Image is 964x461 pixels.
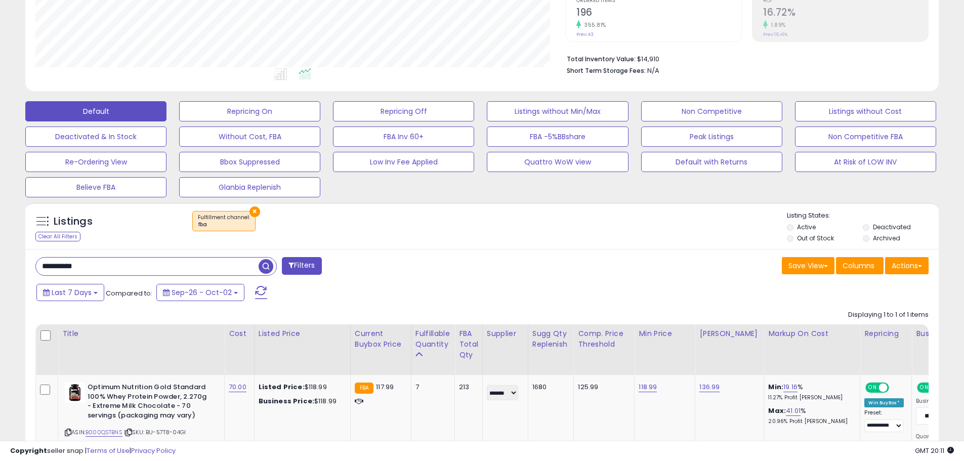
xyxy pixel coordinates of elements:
[768,394,852,401] p: 11.27% Profit [PERSON_NAME]
[768,406,852,425] div: %
[885,257,929,274] button: Actions
[65,383,85,403] img: 41zjBNaDQ3L._SL40_.jpg
[576,31,594,37] small: Prev: 43
[415,328,450,350] div: Fulfillable Quantity
[282,257,321,275] button: Filters
[459,383,475,392] div: 213
[10,446,47,455] strong: Copyright
[172,287,232,298] span: Sep-26 - Oct-02
[259,383,343,392] div: $118.99
[355,383,373,394] small: FBA
[25,101,166,121] button: Default
[768,418,852,425] p: 20.96% Profit [PERSON_NAME]
[768,382,783,392] b: Min:
[918,384,931,392] span: ON
[843,261,874,271] span: Columns
[54,215,93,229] h5: Listings
[782,257,834,274] button: Save View
[768,406,786,415] b: Max:
[567,66,646,75] b: Short Term Storage Fees:
[259,396,314,406] b: Business Price:
[259,397,343,406] div: $118.99
[836,257,884,274] button: Columns
[576,7,741,20] h2: 196
[764,324,860,375] th: The percentage added to the cost of goods (COGS) that forms the calculator for Min & Max prices.
[62,328,220,339] div: Title
[641,127,782,147] button: Peak Listings
[795,127,936,147] button: Non Competitive FBA
[487,101,628,121] button: Listings without Min/Max
[198,214,250,229] span: Fulfillment channel :
[179,127,320,147] button: Without Cost, FBA
[124,428,186,436] span: | SKU: BU-57T8-04GI
[864,398,904,407] div: Win BuyBox *
[641,101,782,121] button: Non Competitive
[25,152,166,172] button: Re-Ordering View
[768,328,856,339] div: Markup on Cost
[249,206,260,217] button: ×
[179,101,320,121] button: Repricing On
[333,101,474,121] button: Repricing Off
[864,409,904,432] div: Preset:
[86,428,122,437] a: B000QSTBNS
[768,383,852,401] div: %
[783,382,798,392] a: 19.16
[259,328,346,339] div: Listed Price
[915,446,954,455] span: 2025-10-10 20:11 GMT
[864,328,907,339] div: Repricing
[131,446,176,455] a: Privacy Policy
[106,288,152,298] span: Compared to:
[532,328,570,350] div: Sugg Qty Replenish
[567,52,921,64] li: $14,910
[52,287,92,298] span: Last 7 Days
[797,234,834,242] label: Out of Stock
[699,328,760,339] div: [PERSON_NAME]
[198,221,250,228] div: fba
[567,55,636,63] b: Total Inventory Value:
[487,127,628,147] button: FBA -5%BBshare
[88,383,211,423] b: Optimum Nutrition Gold Standard 100% Whey Protein Powder, 2.270g - Extreme Milk Chocolate - 70 se...
[259,382,305,392] b: Listed Price:
[532,383,566,392] div: 1680
[647,66,659,75] span: N/A
[795,152,936,172] button: At Risk of LOW INV
[787,211,939,221] p: Listing States:
[87,446,130,455] a: Terms of Use
[10,446,176,456] div: seller snap | |
[699,382,720,392] a: 136.99
[581,21,606,29] small: 355.81%
[487,328,524,339] div: Supplier
[641,152,782,172] button: Default with Returns
[848,310,929,320] div: Displaying 1 to 1 of 1 items
[482,324,528,375] th: CSV column name: cust_attr_1_Supplier
[179,152,320,172] button: Bbox Suppressed
[578,328,630,350] div: Comp. Price Threshold
[763,31,787,37] small: Prev: 16.41%
[333,127,474,147] button: FBA Inv 60+
[376,382,394,392] span: 117.99
[179,177,320,197] button: Glanbia Replenish
[873,234,900,242] label: Archived
[25,127,166,147] button: Deactivated & In Stock
[867,384,879,392] span: ON
[25,177,166,197] button: Believe FBA
[36,284,104,301] button: Last 7 Days
[888,384,904,392] span: OFF
[768,21,786,29] small: 1.89%
[578,383,626,392] div: 125.99
[786,406,801,416] a: 41.01
[459,328,478,360] div: FBA Total Qty
[35,232,80,241] div: Clear All Filters
[639,382,657,392] a: 118.99
[229,328,250,339] div: Cost
[873,223,911,231] label: Deactivated
[639,328,691,339] div: Min Price
[763,7,928,20] h2: 16.72%
[795,101,936,121] button: Listings without Cost
[355,328,407,350] div: Current Buybox Price
[156,284,244,301] button: Sep-26 - Oct-02
[797,223,816,231] label: Active
[229,382,246,392] a: 70.00
[333,152,474,172] button: Low Inv Fee Applied
[415,383,447,392] div: 7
